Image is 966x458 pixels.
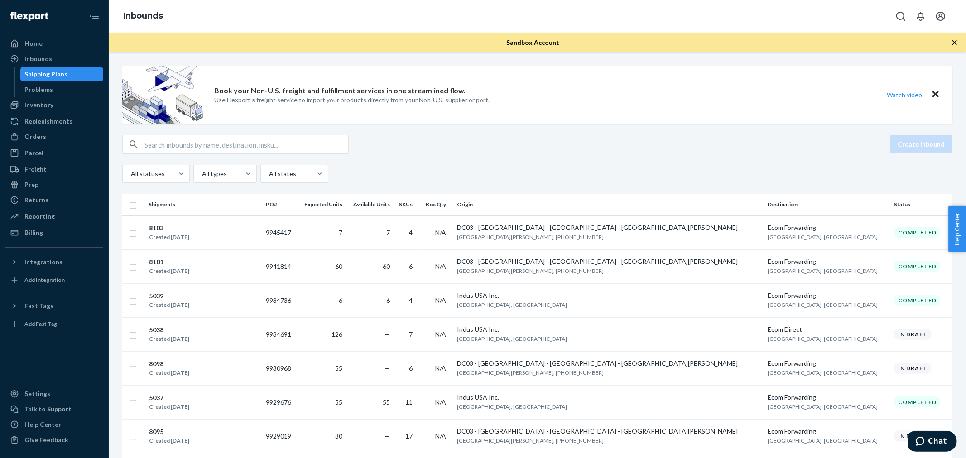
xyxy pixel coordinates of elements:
a: Add Integration [5,273,103,287]
span: [GEOGRAPHIC_DATA], [GEOGRAPHIC_DATA] [457,403,567,410]
div: Ecom Forwarding [768,223,887,232]
ol: breadcrumbs [116,3,170,29]
div: Indus USA Inc. [457,291,760,300]
div: Created [DATE] [149,334,189,343]
span: N/A [435,262,446,270]
div: Problems [25,85,53,94]
span: N/A [435,432,446,440]
div: In draft [894,363,932,374]
span: N/A [435,364,446,372]
a: Billing [5,225,103,240]
a: Prep [5,177,103,192]
span: N/A [435,330,446,338]
a: Returns [5,193,103,207]
div: Shipping Plans [25,70,68,79]
span: 4 [409,229,413,236]
span: [GEOGRAPHIC_DATA], [GEOGRAPHIC_DATA] [768,369,878,376]
span: 55 [383,398,390,406]
div: Parcel [24,148,43,157]
th: PO# [262,194,298,215]
div: Fast Tags [24,301,53,310]
div: Created [DATE] [149,402,189,411]
span: 7 [409,330,413,338]
input: Search inbounds by name, destination, msku... [144,135,348,153]
a: Inbounds [5,52,103,66]
div: 5039 [149,291,189,301]
div: DC03 - [GEOGRAPHIC_DATA] - [GEOGRAPHIC_DATA] - [GEOGRAPHIC_DATA][PERSON_NAME] [457,427,760,436]
button: Give Feedback [5,433,103,447]
span: [GEOGRAPHIC_DATA], [GEOGRAPHIC_DATA] [768,267,878,274]
span: 126 [332,330,342,338]
div: Talk to Support [24,405,72,414]
button: Watch video [881,88,928,101]
span: [GEOGRAPHIC_DATA], [GEOGRAPHIC_DATA] [457,301,567,308]
td: 9929019 [262,419,298,453]
div: Inbounds [24,54,52,63]
button: Open account menu [932,7,950,25]
td: 9929676 [262,385,298,419]
span: — [384,432,390,440]
span: — [384,330,390,338]
span: [GEOGRAPHIC_DATA][PERSON_NAME], [PHONE_NUMBER] [457,234,604,240]
button: Integrations [5,255,103,269]
th: Available Units [346,194,394,215]
span: 6 [409,262,413,270]
div: Indus USA Inc. [457,393,760,402]
div: Replenishments [24,117,72,126]
div: Inventory [24,100,53,110]
div: Orders [24,132,46,141]
span: 6 [409,364,413,372]
th: Expected Units [297,194,346,215]
div: 8103 [149,224,189,233]
button: Fast Tags [5,299,103,313]
div: Ecom Direct [768,325,887,334]
input: All types [201,169,202,178]
span: [GEOGRAPHIC_DATA], [GEOGRAPHIC_DATA] [768,335,878,342]
div: Give Feedback [24,435,68,444]
div: Billing [24,228,43,237]
th: Destination [764,194,890,215]
span: [GEOGRAPHIC_DATA], [GEOGRAPHIC_DATA] [768,403,878,410]
div: Prep [24,180,38,189]
div: Indus USA Inc. [457,325,760,334]
a: Add Fast Tag [5,317,103,331]
button: Close Navigation [85,7,103,25]
span: 7 [339,229,342,236]
a: Freight [5,162,103,177]
a: Reporting [5,209,103,224]
div: Freight [24,165,47,174]
span: [GEOGRAPHIC_DATA], [GEOGRAPHIC_DATA] [768,437,878,444]
span: 80 [335,432,342,440]
span: — [384,364,390,372]
img: Flexport logo [10,12,48,21]
th: Origin [453,194,764,215]
div: 5037 [149,393,189,402]
span: 4 [409,296,413,304]
div: Ecom Forwarding [768,359,887,368]
span: 7 [386,229,390,236]
a: Home [5,36,103,51]
span: [GEOGRAPHIC_DATA][PERSON_NAME], [PHONE_NUMBER] [457,369,604,376]
a: Problems [20,82,104,97]
span: [GEOGRAPHIC_DATA], [GEOGRAPHIC_DATA] [768,234,878,240]
span: N/A [435,398,446,406]
div: Returns [24,196,48,205]
div: DC03 - [GEOGRAPHIC_DATA] - [GEOGRAPHIC_DATA] - [GEOGRAPHIC_DATA][PERSON_NAME] [457,223,760,232]
div: Completed [894,261,941,272]
input: All statuses [130,169,131,178]
div: Completed [894,227,941,238]
button: Help Center [948,206,966,252]
div: 8095 [149,427,189,436]
div: Completed [894,295,941,306]
button: Close [930,88,942,101]
td: 9934736 [262,283,298,317]
p: Use Flexport’s freight service to import your products directly from your Non-U.S. supplier or port. [214,95,490,105]
div: Ecom Forwarding [768,257,887,266]
div: Add Fast Tag [24,320,57,328]
a: Inbounds [123,11,163,21]
button: Talk to Support [5,402,103,416]
span: 11 [405,398,413,406]
span: N/A [435,229,446,236]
